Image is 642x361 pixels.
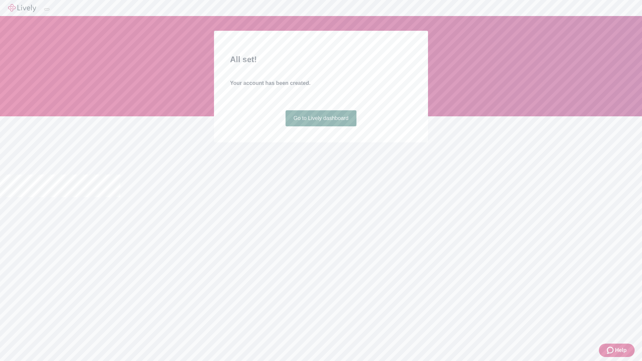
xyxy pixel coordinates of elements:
[615,346,627,354] span: Help
[230,53,412,66] h2: All set!
[8,4,36,12] img: Lively
[44,8,49,10] button: Log out
[230,79,412,87] h4: Your account has been created.
[607,346,615,354] svg: Zendesk support icon
[599,344,635,357] button: Zendesk support iconHelp
[286,110,357,126] a: Go to Lively dashboard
